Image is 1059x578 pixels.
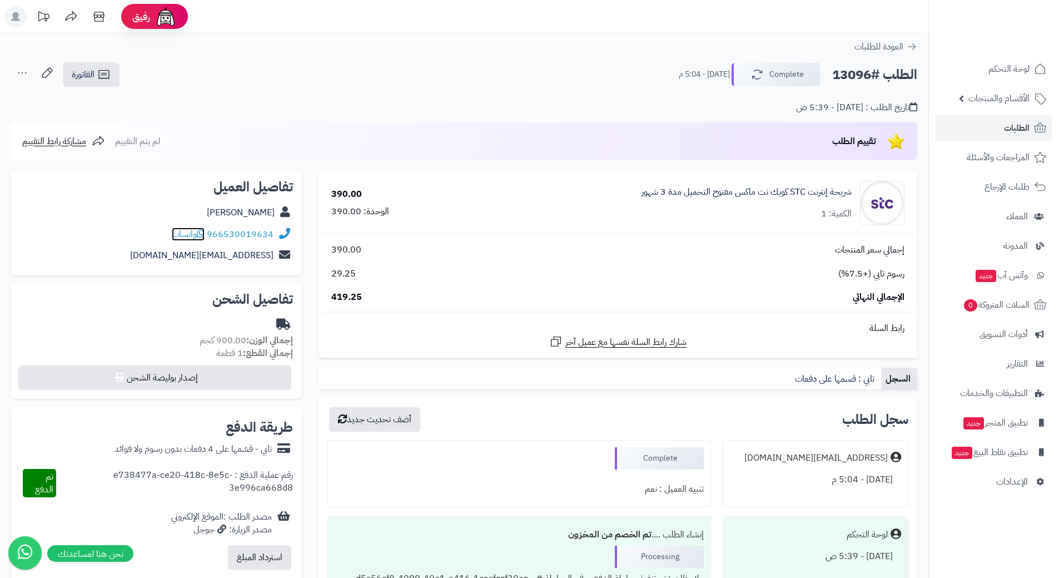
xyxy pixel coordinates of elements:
[22,135,86,148] span: مشاركة رابط التقييم
[331,244,361,256] span: 390.00
[936,409,1052,436] a: تطبيق المتجرجديد
[243,347,293,360] strong: إجمالي القطع:
[936,203,1052,230] a: العملاء
[331,291,362,304] span: 419.25
[331,268,356,280] span: 29.25
[936,439,1052,466] a: تطبيق نقاط البيعجديد
[115,135,160,148] span: لم يتم التقييم
[988,61,1030,77] span: لوحة التحكم
[171,511,272,536] div: مصدر الطلب :الموقع الإلكتروني
[796,101,917,114] div: تاريخ الطلب : [DATE] - 5:39 ص
[985,179,1030,195] span: طلبات الإرجاع
[835,244,904,256] span: إجمالي سعر المنتجات
[642,186,852,199] a: شريحة إنترنت STC كويك نت ماكس مفتوح التحميل مدة 3 شهور
[56,469,294,498] div: رقم عملية الدفع : e738477a-ce20-418c-8e5c-3e996ca668d8
[730,546,901,567] div: [DATE] - 5:39 ص
[246,334,293,347] strong: إجمالي الوزن:
[549,335,687,349] a: شارك رابط السلة نفسها مع عميل آخر
[200,334,293,347] small: 900.00 كجم
[228,545,291,570] button: استرداد المبلغ
[936,144,1052,171] a: المراجعات والأسئلة
[115,443,272,456] div: تابي - قسّمها على 4 دفعات بدون رسوم ولا فوائد
[996,474,1028,490] span: الإعدادات
[963,417,984,429] span: جديد
[963,299,978,312] span: 0
[172,228,205,241] a: واتساب
[18,365,291,390] button: إصدار بوليصة الشحن
[842,413,908,426] h3: سجل الطلب
[854,40,903,53] span: العودة للطلبات
[1007,356,1028,372] span: التقارير
[968,91,1030,106] span: الأقسام والمنتجات
[790,368,881,390] a: تابي : قسمها على دفعات
[936,321,1052,348] a: أدوات التسويق
[568,528,652,541] b: تم الخصم من المخزون
[832,135,876,148] span: تقييم الطلب
[744,452,888,465] div: [EMAIL_ADDRESS][DOMAIN_NAME]
[171,523,272,536] div: مصدر الزيارة: جوجل
[980,327,1028,342] span: أدوات التسويق
[732,63,821,86] button: Complete
[838,268,904,280] span: رسوم تابي (+7.5%)
[975,268,1028,283] span: وآتس آب
[207,206,275,219] a: [PERSON_NAME]
[35,470,53,496] span: تم الدفع
[952,447,972,459] span: جديد
[615,546,704,568] div: Processing
[226,421,293,434] h2: طريقة الدفع
[936,233,1052,259] a: المدونة
[936,380,1052,407] a: التطبيقات والخدمات
[335,524,703,546] div: إنشاء الطلب ....
[22,135,105,148] a: مشاركة رابط التقييم
[861,181,904,225] img: 1674765483-WhatsApp%20Image%202023-01-26%20at%2011.37.29%20PM-90x90.jpeg
[983,8,1048,32] img: logo-2.png
[936,292,1052,318] a: السلات المتروكة0
[832,63,917,86] h2: الطلب #13096
[63,62,120,87] a: الفاتورة
[1006,209,1028,224] span: العملاء
[20,293,293,306] h2: تفاصيل الشحن
[854,40,917,53] a: العودة للطلبات
[331,205,389,218] div: الوحدة: 390.00
[963,297,1030,313] span: السلات المتروكة
[1003,238,1028,254] span: المدونة
[962,415,1028,431] span: تطبيق المتجر
[821,208,852,220] div: الكمية: 1
[881,368,917,390] a: السجل
[20,180,293,194] h2: تفاصيل العميل
[951,444,1028,460] span: تطبيق نقاط البيع
[132,10,150,23] span: رفيق
[847,528,888,541] div: لوحة التحكم
[853,291,904,304] span: الإجمالي النهائي
[565,336,687,349] span: شارك رابط السلة نفسها مع عميل آخر
[323,322,913,335] div: رابط السلة
[936,262,1052,289] a: وآتس آبجديد
[207,228,274,241] a: 966530019634
[730,469,901,491] div: [DATE] - 5:04 م
[960,386,1028,401] span: التطبيقات والخدمات
[615,447,704,470] div: Complete
[130,249,274,262] a: [EMAIL_ADDRESS][DOMAIN_NAME]
[679,69,730,80] small: [DATE] - 5:04 م
[967,150,1030,165] span: المراجعات والأسئلة
[216,347,293,360] small: 1 قطعة
[936,174,1052,200] a: طلبات الإرجاع
[936,115,1052,141] a: الطلبات
[1004,120,1030,136] span: الطلبات
[72,68,95,81] span: الفاتورة
[155,6,177,28] img: ai-face.png
[936,350,1052,377] a: التقارير
[976,270,996,282] span: جديد
[29,6,57,31] a: تحديثات المنصة
[329,407,420,432] button: أضف تحديث جديد
[936,468,1052,495] a: الإعدادات
[335,478,703,500] div: تنبيه العميل : نعم
[936,56,1052,82] a: لوحة التحكم
[331,188,362,201] div: 390.00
